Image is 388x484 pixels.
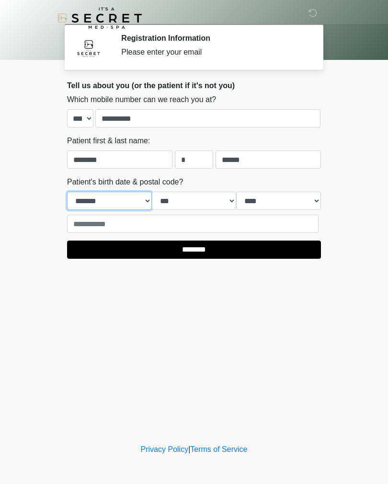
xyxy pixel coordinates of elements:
a: Privacy Policy [141,445,189,453]
div: Please enter your email [121,46,307,58]
a: | [188,445,190,453]
a: Terms of Service [190,445,247,453]
label: Patient first & last name: [67,135,150,147]
h2: Registration Information [121,34,307,43]
h2: Tell us about you (or the patient if it's not you) [67,81,321,90]
label: Which mobile number can we reach you at? [67,94,216,105]
img: It's A Secret Med Spa Logo [57,7,142,29]
img: Agent Avatar [74,34,103,62]
label: Patient's birth date & postal code? [67,176,183,188]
